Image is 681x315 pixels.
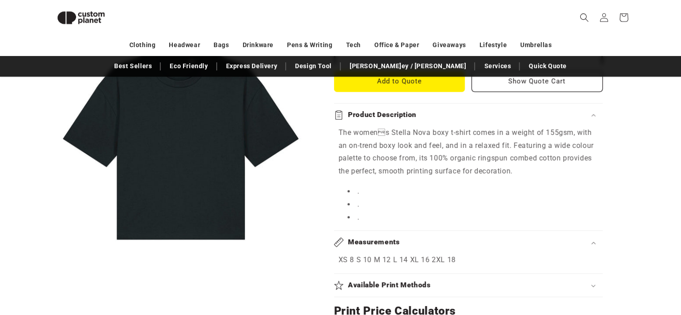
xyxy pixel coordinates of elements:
[334,104,603,126] summary: Product Description
[520,37,552,53] a: Umbrellas
[374,37,419,53] a: Office & Paper
[347,198,598,211] li: .
[50,13,312,276] media-gallery: Gallery Viewer
[433,37,466,53] a: Giveaways
[347,185,598,198] li: .
[524,58,571,74] a: Quick Quote
[480,58,515,74] a: Services
[287,37,332,53] a: Pens & Writing
[129,37,156,53] a: Clothing
[338,126,598,178] p: The womens Stella Nova boxy t-shirt comes in a weight of 155gsm, with an on-trend boxy look and ...
[636,272,681,315] iframe: To enrich screen reader interactions, please activate Accessibility in Grammarly extension settings
[110,58,156,74] a: Best Sellers
[214,37,229,53] a: Bags
[243,37,274,53] a: Drinkware
[169,37,200,53] a: Headwear
[338,254,598,267] p: XS 8 S 10 M 12 L 14 XL 16 2XL 18
[50,4,112,32] img: Custom Planet
[480,37,507,53] a: Lifestyle
[222,58,282,74] a: Express Delivery
[345,58,471,74] a: [PERSON_NAME]ey / [PERSON_NAME]
[348,280,431,290] h2: Available Print Methods
[348,110,416,120] h2: Product Description
[334,71,465,92] button: Add to Quote
[574,8,594,27] summary: Search
[165,58,212,74] a: Eco Friendly
[348,237,400,247] h2: Measurements
[347,211,598,224] li: .
[636,272,681,315] div: Chat Widget
[291,58,336,74] a: Design Tool
[346,37,360,53] a: Tech
[334,231,603,254] summary: Measurements
[334,274,603,297] summary: Available Print Methods
[471,71,603,92] button: Show Quote Cart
